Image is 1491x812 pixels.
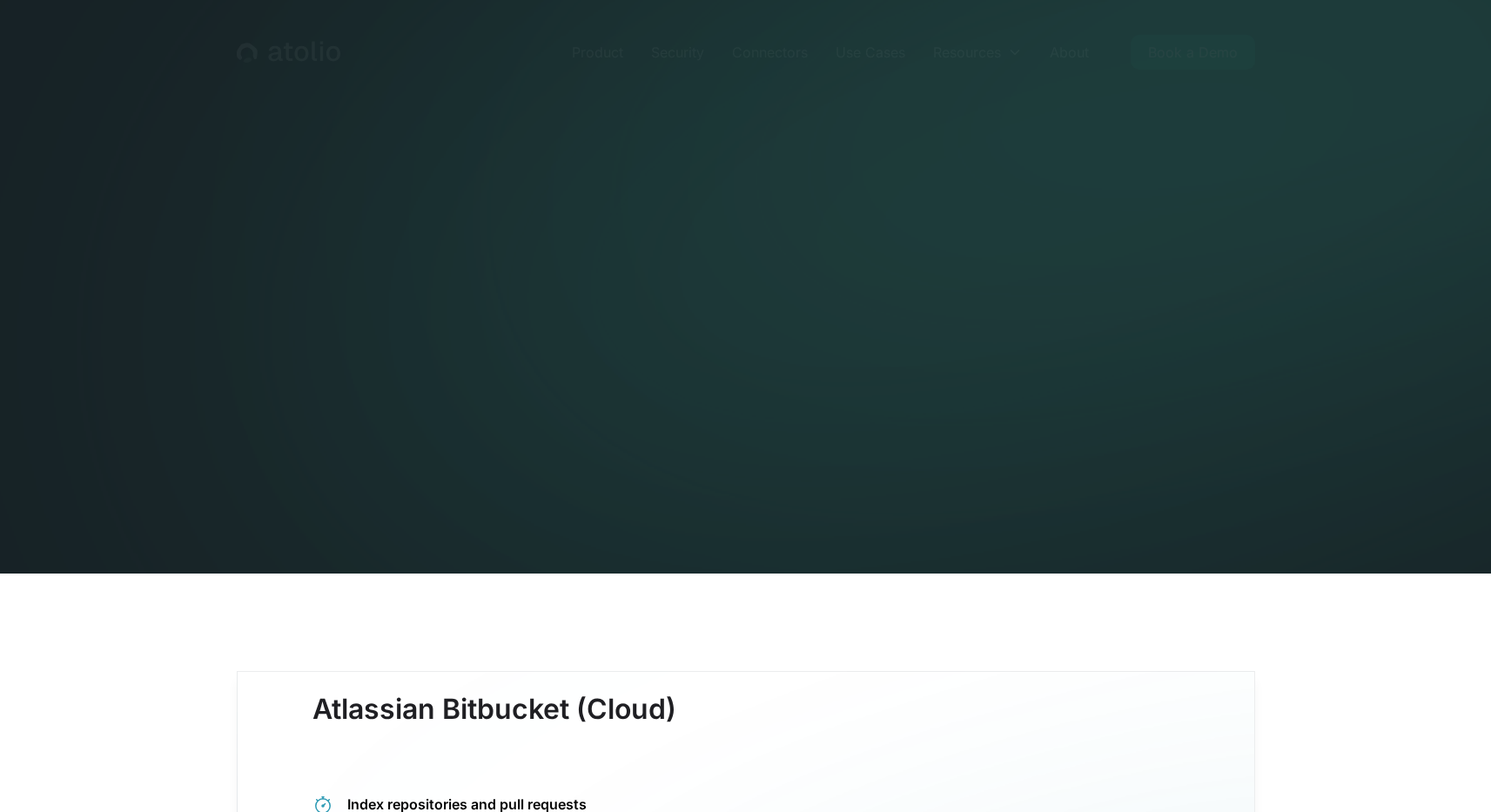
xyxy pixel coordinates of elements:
a: Connectors [718,35,822,70]
a: Book a Demo [1131,35,1255,70]
a: Security [637,35,718,70]
div: Resources [933,42,1001,63]
a: About [1036,35,1103,70]
div: Resources [919,35,1036,70]
a: home [237,41,340,64]
h3: Atlassian Bitbucket (Cloud) [312,693,676,761]
a: Product [558,35,637,70]
a: Use Cases [822,35,919,70]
